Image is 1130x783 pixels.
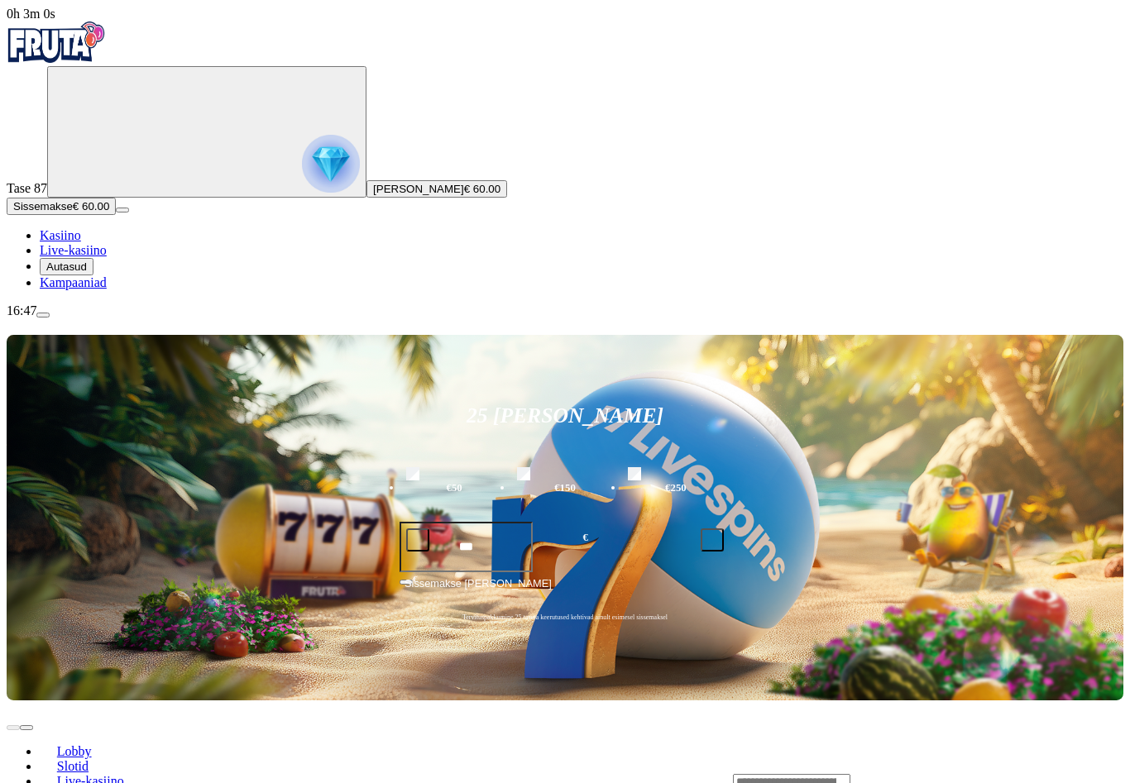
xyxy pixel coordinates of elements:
button: Sissemakseplus icon€ 60.00 [7,198,116,215]
span: Tase 87 [7,181,47,195]
span: [PERSON_NAME] [373,183,464,195]
span: Sissemakse [13,200,73,212]
button: Sissemakse [PERSON_NAME] [400,575,730,606]
label: €50 [402,465,506,513]
button: next slide [20,725,33,730]
span: Lobby [50,744,98,758]
a: Live-kasiino [40,243,107,257]
a: Kasiino [40,228,81,242]
button: plus icon [701,528,724,551]
span: Slotid [50,759,95,773]
img: reward progress [302,135,360,193]
button: Autasud [40,258,93,275]
span: € [583,530,588,546]
button: [PERSON_NAME]€ 60.00 [366,180,507,198]
label: €250 [624,465,728,513]
button: prev slide [7,725,20,730]
nav: Main menu [7,228,1123,290]
a: Lobby [40,739,108,764]
a: Fruta [7,51,106,65]
button: menu [36,313,50,317]
span: 16:47 [7,303,36,317]
span: Autasud [46,260,87,273]
span: € [413,574,418,584]
span: user session time [7,7,55,21]
span: € 60.00 [73,200,109,212]
nav: Primary [7,21,1123,290]
button: minus icon [406,528,429,551]
span: € 60.00 [464,183,500,195]
a: Slotid [40,754,106,779]
img: Fruta [7,21,106,63]
button: reward progress [47,66,366,198]
button: menu [116,208,129,212]
span: Sissemakse [PERSON_NAME] [405,575,552,605]
label: €150 [513,465,617,513]
a: Kampaaniad [40,275,107,289]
